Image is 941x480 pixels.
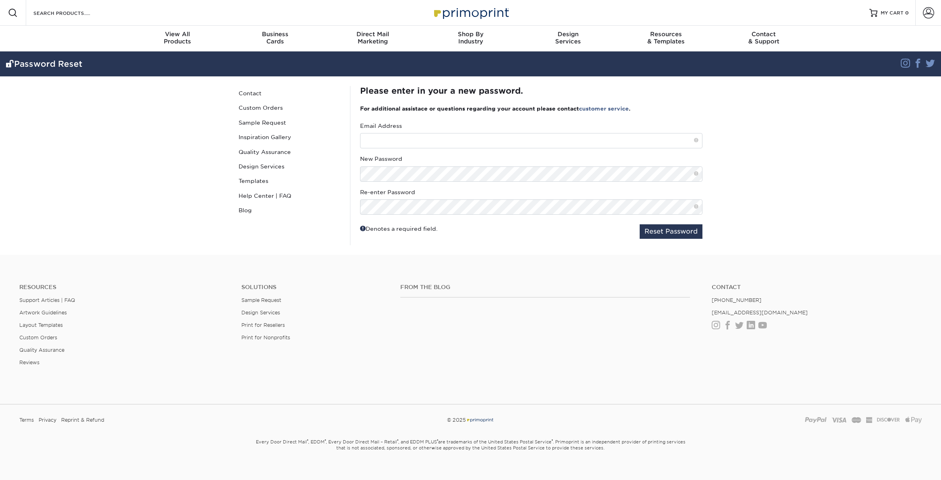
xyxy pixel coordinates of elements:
[715,31,813,38] span: Contact
[226,31,324,38] span: Business
[715,31,813,45] div: & Support
[397,439,398,443] sup: ®
[19,334,57,341] a: Custom Orders
[519,31,617,45] div: Services
[712,297,762,303] a: [PHONE_NUMBER]
[400,284,690,291] h4: From the Blog
[360,224,438,233] div: Denotes a required field.
[39,414,56,426] a: Privacy
[715,26,813,51] a: Contact& Support
[519,26,617,51] a: DesignServices
[324,26,422,51] a: Direct MailMarketing
[129,31,226,38] span: View All
[307,439,308,443] sup: ®
[235,189,344,203] a: Help Center | FAQ
[226,31,324,45] div: Cards
[519,31,617,38] span: Design
[324,31,422,45] div: Marketing
[422,31,519,38] span: Shop By
[640,224,702,239] button: Reset Password
[422,31,519,45] div: Industry
[712,310,808,316] a: [EMAIL_ADDRESS][DOMAIN_NAME]
[241,284,388,291] h4: Solutions
[617,26,715,51] a: Resources& Templates
[712,284,922,291] a: Contact
[360,122,402,130] label: Email Address
[19,414,34,426] a: Terms
[235,174,344,188] a: Templates
[19,347,64,353] a: Quality Assurance
[235,101,344,115] a: Custom Orders
[241,322,285,328] a: Print for Resellers
[324,31,422,38] span: Direct Mail
[235,159,344,174] a: Design Services
[241,310,280,316] a: Design Services
[905,10,909,16] span: 0
[19,322,63,328] a: Layout Templates
[235,86,344,101] a: Contact
[318,414,623,426] div: © 2025
[241,334,290,341] a: Print for Nonprofits
[235,130,344,144] a: Inspiration Gallery
[19,284,229,291] h4: Resources
[19,359,39,365] a: Reviews
[226,26,324,51] a: BusinessCards
[241,297,281,303] a: Sample Request
[33,8,111,18] input: SEARCH PRODUCTS.....
[235,436,706,471] small: Every Door Direct Mail , EDDM , Every Door Direct Mail – Retail , and EDDM PLUS are trademarks of...
[325,439,326,443] sup: ®
[552,439,553,443] sup: ®
[422,26,519,51] a: Shop ByIndustry
[129,26,226,51] a: View AllProducts
[617,31,715,45] div: & Templates
[466,417,494,423] img: Primoprint
[235,115,344,130] a: Sample Request
[617,31,715,38] span: Resources
[881,10,904,16] span: MY CART
[437,439,438,443] sup: ®
[61,414,104,426] a: Reprint & Refund
[129,31,226,45] div: Products
[360,155,402,163] label: New Password
[19,310,67,316] a: Artwork Guidelines
[360,188,415,196] label: Re-enter Password
[360,86,702,96] h2: Please enter in your a new password.
[235,203,344,217] a: Blog
[235,145,344,159] a: Quality Assurance
[430,4,511,21] img: Primoprint
[579,105,629,112] a: customer service
[360,105,702,112] h3: For additional assistace or questions regarding your account please contact .
[19,297,75,303] a: Support Articles | FAQ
